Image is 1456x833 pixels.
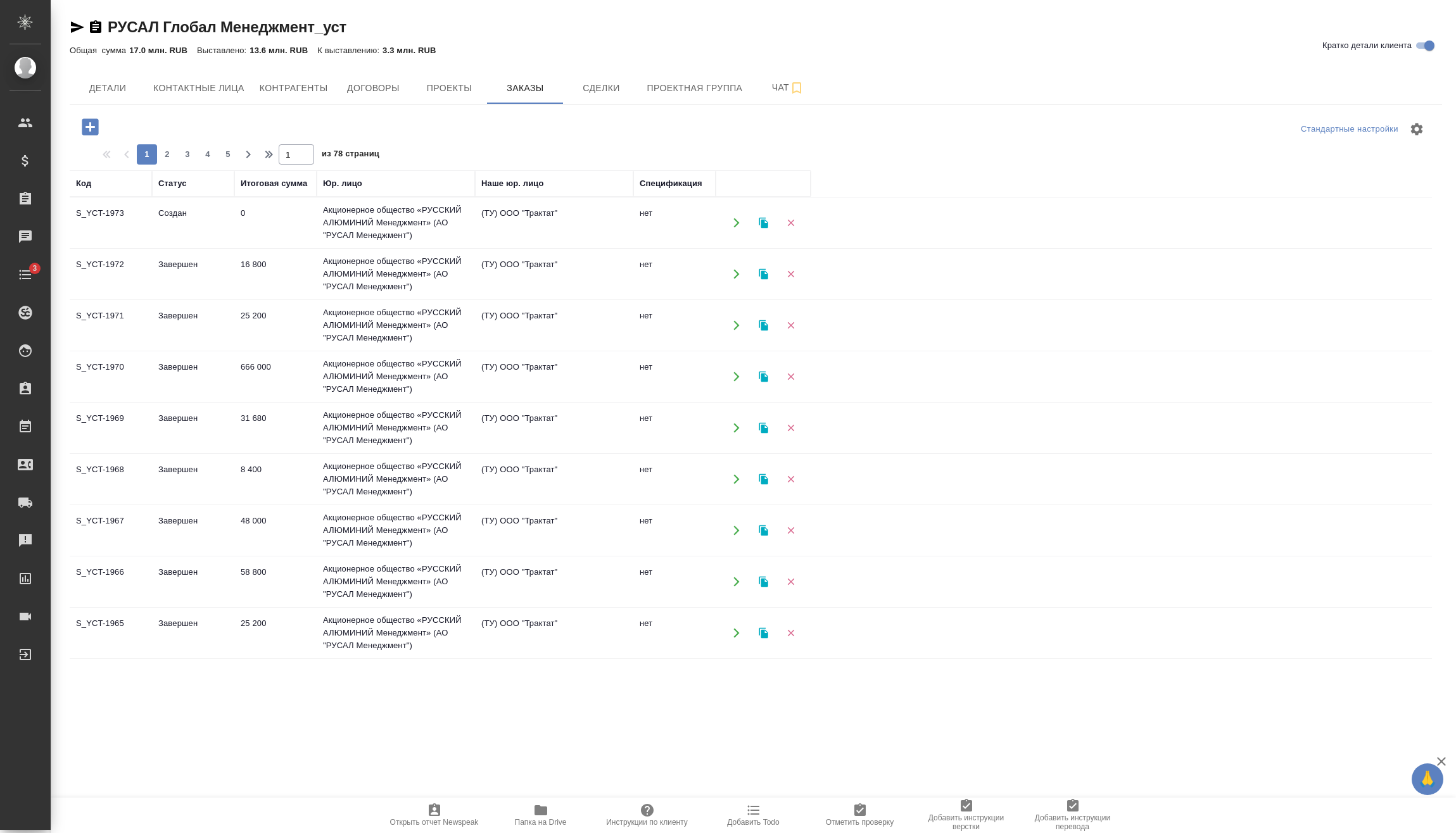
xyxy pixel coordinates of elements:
[108,18,346,35] a: РУСАЛ Глобал Менеджмент_уст
[633,611,716,655] td: нет
[475,611,633,655] td: (ТУ) ООО "Трактат"
[723,569,749,595] button: Открыть
[343,80,403,96] span: Договоры
[750,518,776,544] button: Клонировать
[778,313,804,339] button: Удалить
[789,80,804,96] svg: Подписаться
[323,177,362,190] div: Юр. лицо
[778,261,804,287] button: Удалить
[723,620,749,646] button: Открыть
[234,662,317,706] td: 33 600
[475,560,633,604] td: (ТУ) ООО "Трактат"
[419,80,479,96] span: Проекты
[152,662,234,706] td: Завершен
[322,146,379,165] span: из 78 страниц
[153,80,244,96] span: Контактные лица
[1298,120,1402,139] div: split button
[317,403,475,453] td: Акционерное общество «РУССКИЙ АЛЮМИНИЙ Менеджмент» (АО "РУСАЛ Менеджмент")
[778,518,804,544] button: Удалить
[70,457,152,501] td: S_YCT-1968
[778,210,804,236] button: Удалить
[317,659,475,710] td: Акционерное общество «РУССКИЙ АЛЮМИНИЙ Менеджмент» (АО "РУСАЛ Менеджмент")
[25,262,44,275] span: 3
[234,354,317,399] td: 666 000
[70,611,152,655] td: S_YCT-1965
[234,508,317,553] td: 48 000
[633,354,716,399] td: нет
[234,303,317,348] td: 25 200
[723,415,749,441] button: Открыть
[70,662,152,706] td: S_YCT-1964
[475,406,633,450] td: (ТУ) ООО "Трактат"
[778,364,804,390] button: Удалить
[152,457,234,501] td: Завершен
[70,46,129,55] p: Общая сумма
[317,351,475,402] td: Акционерное общество «РУССКИЙ АЛЮМИНИЙ Менеджмент» (АО "РУСАЛ Менеджмент")
[475,201,633,245] td: (ТУ) ООО "Трактат"
[70,252,152,296] td: S_YCT-1972
[750,364,776,390] button: Клонировать
[260,80,328,96] span: Контрагенты
[317,249,475,299] td: Акционерное общество «РУССКИЙ АЛЮМИНИЙ Менеджмент» (АО "РУСАЛ Менеджмент")
[750,261,776,287] button: Клонировать
[640,177,702,190] div: Спецификация
[475,662,633,706] td: (ТУ) ООО "Трактат"
[70,201,152,245] td: S_YCT-1973
[317,505,475,556] td: Акционерное общество «РУССКИЙ АЛЮМИНИЙ Менеджмент» (АО "РУСАЛ Менеджмент")
[778,415,804,441] button: Удалить
[198,148,218,161] span: 4
[1412,763,1443,795] button: 🙏
[234,201,317,245] td: 0
[317,608,475,658] td: Акционерное общество «РУССКИЙ АЛЮМИНИЙ Менеджмент» (АО "РУСАЛ Менеджмент")
[177,148,198,161] span: 3
[757,80,818,96] span: Чат
[633,406,716,450] td: нет
[234,457,317,501] td: 8 400
[152,611,234,655] td: Завершен
[70,20,85,35] button: Скопировать ссылку для ЯМессенджера
[73,114,108,140] button: Добавить проект
[778,569,804,595] button: Удалить
[1402,114,1432,144] span: Настроить таблицу
[250,46,317,55] p: 13.6 млн. RUB
[750,313,776,339] button: Клонировать
[241,177,307,190] div: Итоговая сумма
[475,303,633,348] td: (ТУ) ООО "Трактат"
[633,201,716,245] td: нет
[317,454,475,504] td: Акционерное общество «РУССКИЙ АЛЮМИНИЙ Менеджмент» (АО "РУСАЛ Менеджмент")
[750,569,776,595] button: Клонировать
[197,46,250,55] p: Выставлено:
[723,467,749,492] button: Открыть
[198,144,218,165] button: 4
[152,303,234,348] td: Завершен
[723,518,749,544] button: Открыть
[218,144,238,165] button: 5
[750,210,776,236] button: Клонировать
[152,508,234,553] td: Завершен
[157,144,177,165] button: 2
[633,508,716,553] td: нет
[647,80,742,96] span: Проектная группа
[234,252,317,296] td: 16 800
[158,177,187,190] div: Статус
[70,354,152,399] td: S_YCT-1970
[70,303,152,348] td: S_YCT-1971
[1322,39,1412,52] span: Кратко детали клиента
[778,620,804,646] button: Удалить
[157,148,177,161] span: 2
[317,197,475,248] td: Акционерное общество «РУССКИЙ АЛЮМИНИЙ Менеджмент» (АО "РУСАЛ Менеджмент")
[750,467,776,492] button: Клонировать
[70,406,152,450] td: S_YCT-1969
[633,662,716,706] td: нет
[218,148,238,161] span: 5
[152,201,234,245] td: Создан
[129,46,197,55] p: 17.0 млн. RUB
[633,303,716,348] td: нет
[152,560,234,604] td: Завершен
[383,46,445,55] p: 3.3 млн. RUB
[234,611,317,655] td: 25 200
[723,261,749,287] button: Открыть
[76,177,91,190] div: Код
[317,46,383,55] p: К выставлению:
[317,300,475,351] td: Акционерное общество «РУССКИЙ АЛЮМИНИЙ Менеджмент» (АО "РУСАЛ Менеджмент")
